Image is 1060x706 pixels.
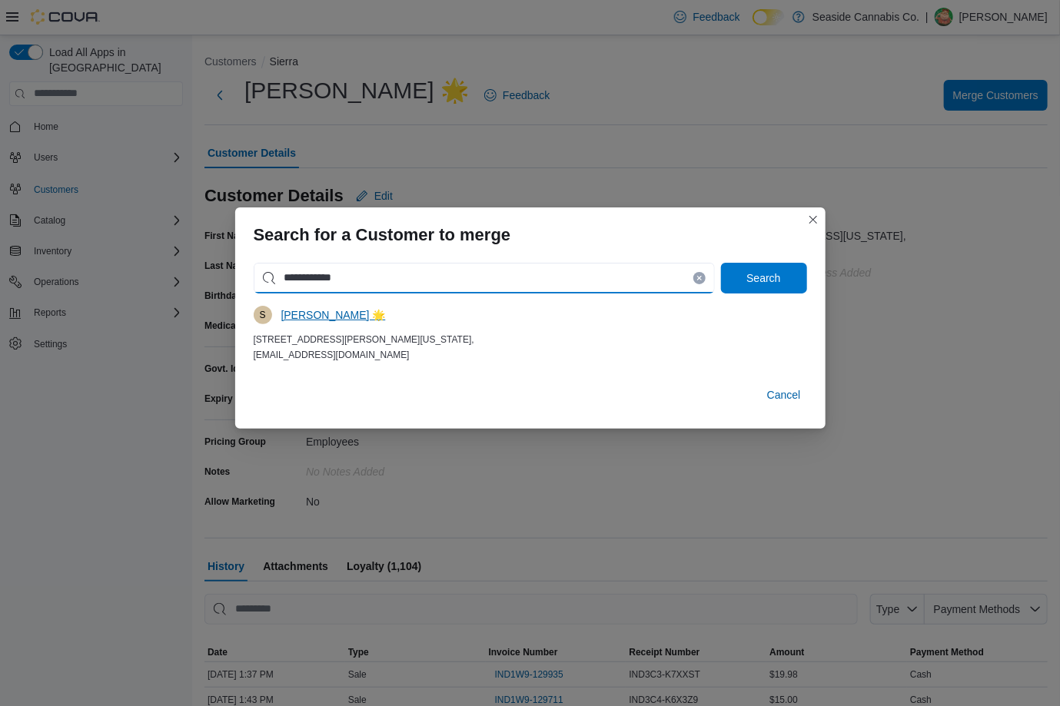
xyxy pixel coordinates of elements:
[254,333,807,346] div: [STREET_ADDRESS][PERSON_NAME][US_STATE],
[804,210,822,229] button: Closes this modal window
[259,306,265,324] span: S
[281,307,386,323] span: [PERSON_NAME] 🌟
[254,306,272,324] div: Sierra
[254,349,807,361] div: [EMAIL_ADDRESS][DOMAIN_NAME]
[767,387,801,403] span: Cancel
[721,263,807,293] button: Search
[693,272,706,284] button: Clear input
[275,300,392,330] button: [PERSON_NAME] 🌟
[254,226,511,244] h3: Search for a Customer to merge
[746,270,780,286] span: Search
[761,380,807,410] button: Cancel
